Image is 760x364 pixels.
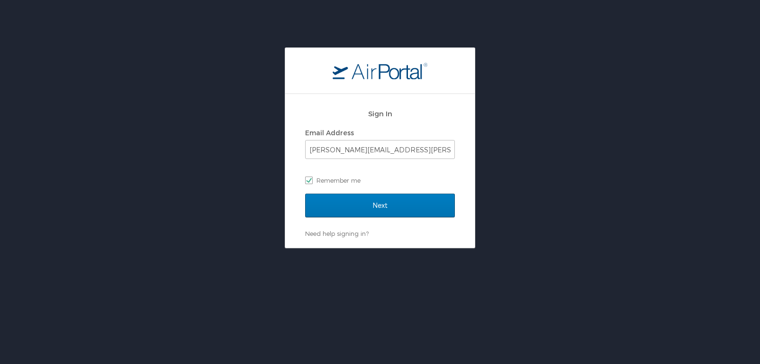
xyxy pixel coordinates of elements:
h2: Sign In [305,108,455,119]
a: Need help signing in? [305,230,369,237]
input: Next [305,194,455,217]
label: Remember me [305,173,455,187]
img: logo [333,62,427,79]
label: Email Address [305,129,354,137]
